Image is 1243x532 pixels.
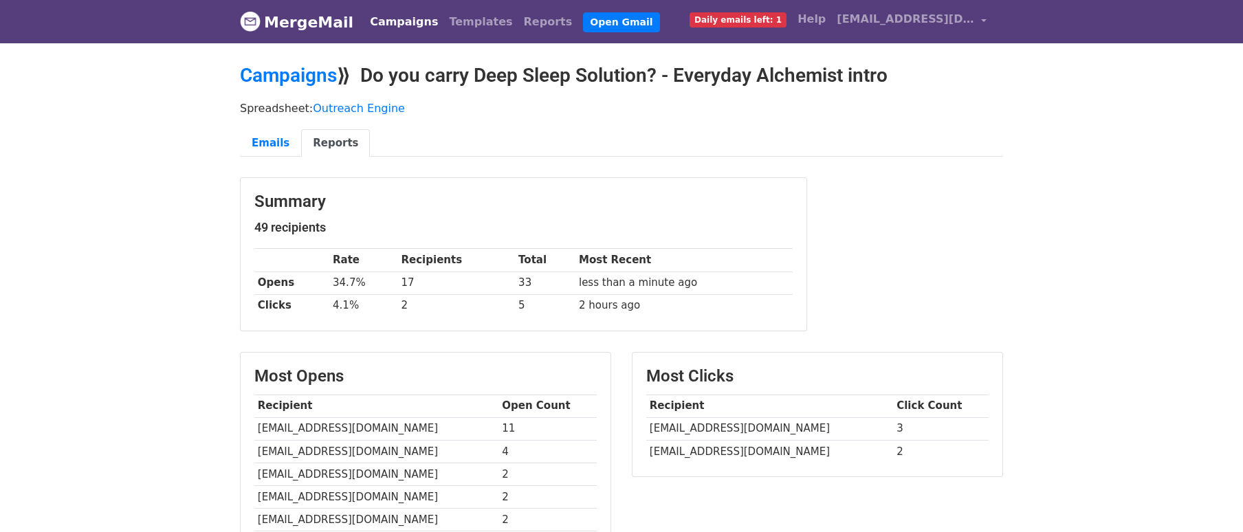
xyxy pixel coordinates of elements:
[254,440,498,463] td: [EMAIL_ADDRESS][DOMAIN_NAME]
[575,271,793,294] td: less than a minute ago
[646,366,989,386] h3: Most Clicks
[498,463,597,485] td: 2
[837,11,974,27] span: [EMAIL_ADDRESS][DOMAIN_NAME]
[646,395,893,417] th: Recipient
[646,417,893,440] td: [EMAIL_ADDRESS][DOMAIN_NAME]
[240,64,337,87] a: Campaigns
[515,271,575,294] td: 33
[240,129,301,157] a: Emails
[515,294,575,317] td: 5
[240,11,261,32] img: MergeMail logo
[313,102,405,115] a: Outreach Engine
[575,294,793,317] td: 2 hours ago
[254,271,329,294] th: Opens
[254,294,329,317] th: Clicks
[240,64,1003,87] h2: ⟫ Do you carry Deep Sleep Solution? - Everyday Alchemist intro
[684,5,792,33] a: Daily emails left: 1
[498,509,597,531] td: 2
[254,220,793,235] h5: 49 recipients
[329,294,397,317] td: 4.1%
[254,366,597,386] h3: Most Opens
[329,249,397,271] th: Rate
[254,417,498,440] td: [EMAIL_ADDRESS][DOMAIN_NAME]
[498,417,597,440] td: 11
[831,5,992,38] a: [EMAIL_ADDRESS][DOMAIN_NAME]
[240,101,1003,115] p: Spreadsheet:
[893,440,989,463] td: 2
[583,12,659,32] a: Open Gmail
[254,395,498,417] th: Recipient
[515,249,575,271] th: Total
[398,249,516,271] th: Recipients
[498,440,597,463] td: 4
[498,485,597,508] td: 2
[443,8,518,36] a: Templates
[254,463,498,485] td: [EMAIL_ADDRESS][DOMAIN_NAME]
[646,440,893,463] td: [EMAIL_ADDRESS][DOMAIN_NAME]
[498,395,597,417] th: Open Count
[893,395,989,417] th: Click Count
[893,417,989,440] td: 3
[329,271,397,294] td: 34.7%
[254,485,498,508] td: [EMAIL_ADDRESS][DOMAIN_NAME]
[301,129,370,157] a: Reports
[240,8,353,36] a: MergeMail
[364,8,443,36] a: Campaigns
[398,271,516,294] td: 17
[792,5,831,33] a: Help
[575,249,793,271] th: Most Recent
[518,8,578,36] a: Reports
[254,509,498,531] td: [EMAIL_ADDRESS][DOMAIN_NAME]
[398,294,516,317] td: 2
[254,192,793,212] h3: Summary
[690,12,786,27] span: Daily emails left: 1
